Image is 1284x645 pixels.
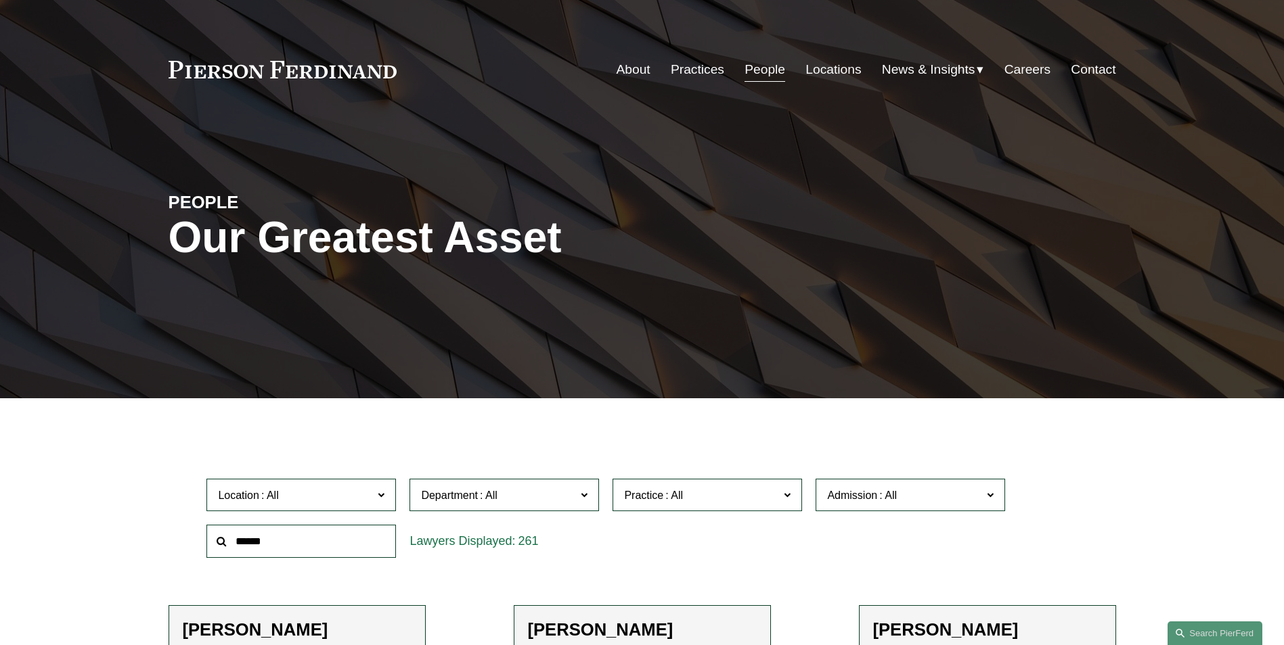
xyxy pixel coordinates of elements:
[518,534,538,548] span: 261
[169,213,800,262] h1: Our Greatest Asset
[421,489,478,501] span: Department
[183,619,412,640] h2: [PERSON_NAME]
[671,57,724,82] a: Practices
[827,489,877,501] span: Admission
[169,191,405,213] h4: PEOPLE
[805,57,861,82] a: Locations
[745,57,785,82] a: People
[1004,57,1050,82] a: Careers
[882,57,984,82] a: folder dropdown
[1071,57,1115,82] a: Contact
[218,489,259,501] span: Location
[617,57,650,82] a: About
[624,489,663,501] span: Practice
[882,58,975,82] span: News & Insights
[528,619,757,640] h2: [PERSON_NAME]
[1168,621,1262,645] a: Search this site
[873,619,1102,640] h2: [PERSON_NAME]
